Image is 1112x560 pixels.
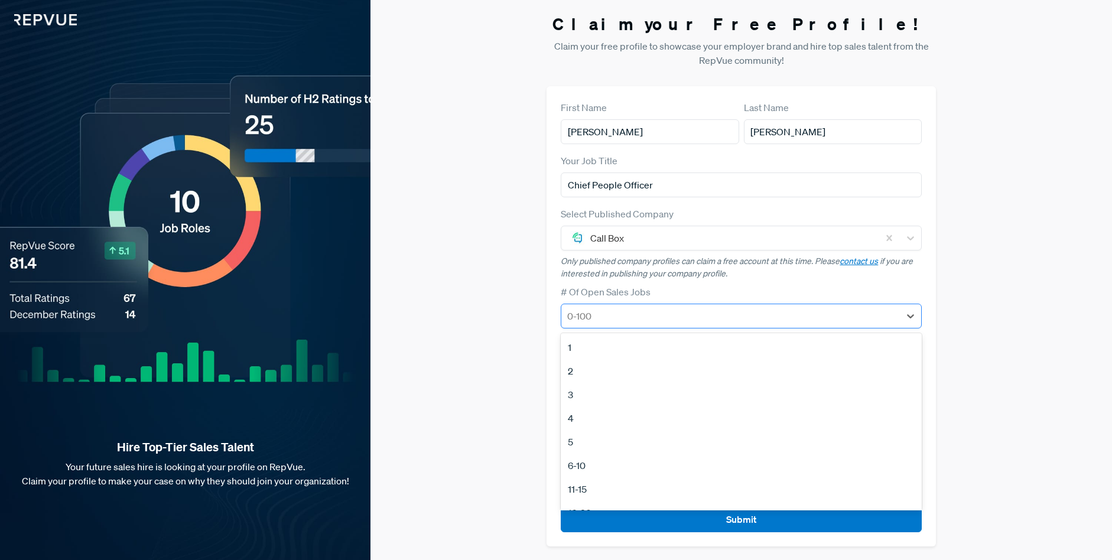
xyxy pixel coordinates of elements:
label: Last Name [744,100,789,115]
strong: Hire Top-Tier Sales Talent [19,439,352,455]
div: 11-15 [561,477,922,501]
div: 3 [561,383,922,406]
p: Claim your free profile to showcase your employer brand and hire top sales talent from the RepVue... [547,39,936,67]
button: Submit [561,507,922,532]
label: Your Job Title [561,154,617,168]
p: Your future sales hire is looking at your profile on RepVue. Claim your profile to make your case... [19,460,352,488]
div: 6-10 [561,454,922,477]
img: Call Box [570,231,584,245]
div: 4 [561,406,922,430]
input: Title [561,172,922,197]
label: Select Published Company [561,207,674,221]
div: 5 [561,430,922,454]
label: # Of Open Sales Jobs [561,285,651,299]
h3: Claim your Free Profile! [547,14,936,34]
div: 16-20 [561,501,922,525]
div: 2 [561,359,922,383]
a: contact us [840,256,878,266]
input: Last Name [744,119,922,144]
label: First Name [561,100,607,115]
p: Only published company profiles can claim a free account at this time. Please if you are interest... [561,255,922,280]
div: 1 [561,336,922,359]
input: First Name [561,119,739,144]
